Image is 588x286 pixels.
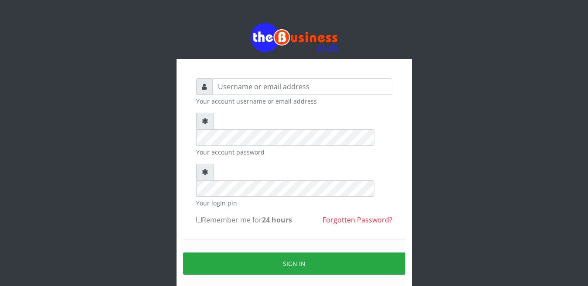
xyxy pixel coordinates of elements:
small: Your account password [196,148,392,157]
label: Remember me for [196,215,292,225]
b: 24 hours [262,215,292,225]
button: Sign in [183,252,405,275]
input: Username or email address [212,78,392,95]
input: Remember me for24 hours [196,217,202,222]
small: Your account username or email address [196,97,392,106]
a: Forgotten Password? [323,215,392,225]
small: Your login pin [196,199,392,208]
